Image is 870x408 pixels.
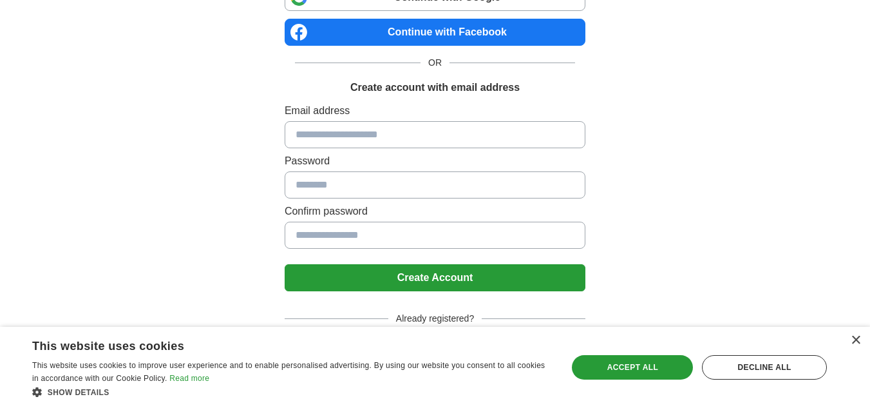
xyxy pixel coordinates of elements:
button: Create Account [285,264,585,291]
label: Confirm password [285,204,585,219]
a: Read more, opens a new window [169,374,209,383]
span: Already registered? [388,312,482,325]
a: Continue with Facebook [285,19,585,46]
span: Show details [48,388,109,397]
label: Password [285,153,585,169]
div: Accept all [572,355,693,380]
div: Decline all [702,355,827,380]
h1: Create account with email address [350,80,520,95]
div: Close [851,336,860,345]
span: OR [421,56,449,70]
div: Show details [32,385,552,398]
label: Email address [285,103,585,119]
span: This website uses cookies to improve user experience and to enable personalised advertising. By u... [32,361,545,383]
div: This website uses cookies [32,335,520,354]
